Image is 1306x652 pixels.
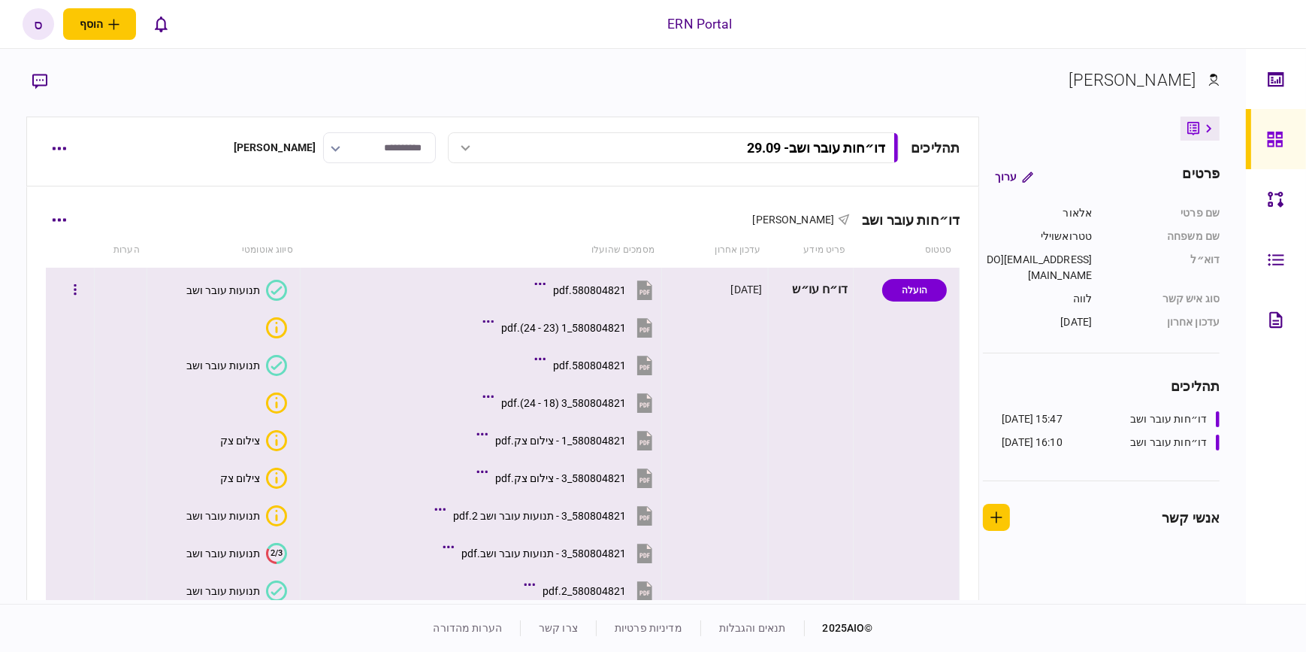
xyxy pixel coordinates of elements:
[1130,435,1207,450] div: דו״חות עובר ושב
[433,622,502,634] a: הערות מהדורה
[147,233,301,268] th: סיווג אוטומטי
[266,468,287,489] div: איכות לא מספקת
[23,8,54,40] button: ס
[774,273,848,307] div: דו״ח עו״ש
[266,430,287,451] div: איכות לא מספקת
[486,386,656,420] button: 580804821_3 (18 - 24).pdf
[911,138,960,158] div: תהליכים
[186,284,260,296] div: תנועות עובר ושב
[854,233,960,268] th: סטטוס
[553,284,626,296] div: 580804821.pdf
[1107,291,1220,307] div: סוג איש קשר
[145,8,177,40] button: פתח רשימת התראות
[186,543,287,564] button: 2/3תנועות עובר ושב
[768,233,854,268] th: פריט מידע
[730,282,762,297] div: [DATE]
[1069,68,1196,92] div: [PERSON_NAME]
[63,8,136,40] button: פתח תפריט להוספת לקוח
[1002,411,1220,427] a: דו״חות עובר ושב15:47 [DATE]
[719,622,786,634] a: תנאים והגבלות
[539,622,578,634] a: צרו קשר
[983,291,1092,307] div: לווה
[260,317,287,338] button: איכות לא מספקת
[804,620,873,636] div: © 2025 AIO
[983,314,1092,330] div: [DATE]
[1002,411,1063,427] div: 15:47 [DATE]
[301,233,662,268] th: מסמכים שהועלו
[186,581,287,602] button: תנועות עובר ושב
[501,397,626,409] div: 580804821_3 (18 - 24).pdf
[501,322,626,334] div: 580804821_1 (23 - 24).pdf
[528,574,656,608] button: 580804821_2.pdf
[480,461,656,495] button: 580804821_3 - צילום צק.pdf
[438,499,656,532] button: 580804821_3 - תנועות עובר ושב 2.pdf
[453,510,626,522] div: 580804821_3 - תנועות עובר ושב 2.pdf
[266,505,287,526] div: איכות לא מספקת
[1130,411,1207,427] div: דו״חות עובר ושב
[186,280,287,301] button: תנועות עובר ושב
[186,547,260,560] div: תנועות עובר ושב
[95,233,147,268] th: הערות
[186,359,260,371] div: תנועות עובר ושב
[1002,435,1063,450] div: 16:10 [DATE]
[266,317,287,338] div: איכות לא מספקת
[882,279,947,302] div: הועלה
[186,355,287,376] button: תנועות עובר ושב
[480,423,656,457] button: 580804821_1 - צילום צק.pdf
[615,622,682,634] a: מדיניות פרטיות
[446,536,656,570] button: 580804821_3 - תנועות עובר ושב.pdf
[186,505,287,526] button: איכות לא מספקתתנועות עובר ושב
[667,14,732,34] div: ERN Portal
[1107,252,1220,284] div: דוא״ל
[186,585,260,597] div: תנועות עובר ושב
[486,311,656,344] button: 580804821_1 (23 - 24).pdf
[543,585,626,597] div: 580804821_2.pdf
[662,233,768,268] th: עדכון אחרון
[753,214,835,226] span: [PERSON_NAME]
[850,212,960,228] div: דו״חות עובר ושב
[1107,314,1220,330] div: עדכון אחרון
[271,548,283,558] text: 2/3
[538,348,656,382] button: 580804821.pdf
[747,140,885,156] div: דו״חות עובר ושב - 29.09
[1107,205,1220,221] div: שם פרטי
[234,140,316,156] div: [PERSON_NAME]
[495,472,626,484] div: 580804821_3 - צילום צק.pdf
[983,376,1220,396] div: תהליכים
[495,435,626,447] div: 580804821_1 - צילום צק.pdf
[1002,435,1220,450] a: דו״חות עובר ושב16:10 [DATE]
[983,252,1092,284] div: [EMAIL_ADDRESS][DOMAIN_NAME]
[983,205,1092,221] div: אלאור
[1162,508,1220,528] div: אנשי קשר
[983,163,1045,190] button: ערוך
[448,132,899,163] button: דו״חות עובר ושב- 29.09
[1183,163,1220,190] div: פרטים
[538,273,656,307] button: 580804821.pdf
[266,393,287,414] div: איכות לא מספקת
[1107,229,1220,244] div: שם משפחה
[461,547,626,560] div: 580804821_3 - תנועות עובר ושב.pdf
[983,229,1092,244] div: טטרואשוילי
[220,430,287,451] button: איכות לא מספקתצילום צק
[220,435,260,447] div: צילום צק
[220,468,287,489] button: איכות לא מספקתצילום צק
[186,510,260,522] div: תנועות עובר ושב
[220,472,260,484] div: צילום צק
[553,359,626,371] div: 580804821.pdf
[260,393,287,414] button: איכות לא מספקת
